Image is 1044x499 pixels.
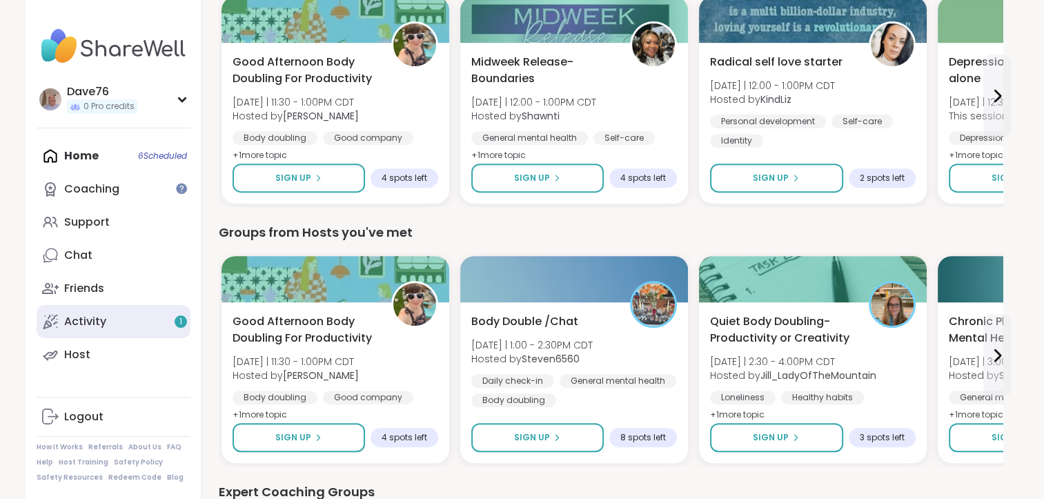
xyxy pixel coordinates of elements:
span: 4 spots left [382,173,427,184]
span: Sign Up [514,431,550,444]
button: Sign Up [710,423,843,452]
div: Healthy habits [781,391,864,404]
div: Body doubling [471,393,556,407]
div: Good company [323,391,413,404]
span: Sign Up [992,431,1027,444]
a: Blog [167,473,184,482]
a: Host Training [59,458,108,467]
b: Shawnti [522,109,560,123]
div: Body doubling [233,131,317,145]
span: Body Double /Chat [471,313,578,330]
a: FAQ [167,442,181,452]
span: [DATE] | 12:00 - 1:00PM CDT [471,95,596,109]
div: General mental health [560,374,676,388]
div: Coaching [64,182,119,197]
span: 2 spots left [860,173,905,184]
span: Radical self love starter [710,54,843,70]
img: KindLiz [871,23,914,66]
span: Hosted by [471,352,593,366]
span: [DATE] | 11:30 - 1:00PM CDT [233,355,359,369]
a: Host [37,338,190,371]
div: Loneliness [710,391,776,404]
img: ShareWell Nav Logo [37,22,190,70]
button: Sign Up [233,164,365,193]
img: Dave76 [39,88,61,110]
b: Steven6560 [522,352,580,366]
button: Sign Up [710,164,843,193]
a: Chat [37,239,190,272]
div: Identity [710,134,763,148]
a: Referrals [88,442,123,452]
span: 4 spots left [620,173,666,184]
a: Redeem Code [108,473,161,482]
a: Friends [37,272,190,305]
a: How It Works [37,442,83,452]
img: Adrienne_QueenOfTheDawn [393,23,436,66]
div: Friends [64,281,104,296]
span: Hosted by [471,109,596,123]
span: Good Afternoon Body Doubling For Productivity [233,54,376,87]
span: 0 Pro credits [83,101,135,112]
span: [DATE] | 1:00 - 2:30PM CDT [471,338,593,352]
div: Logout [64,409,104,424]
b: [PERSON_NAME] [283,109,359,123]
div: Daily check-in [471,374,554,388]
span: Sign Up [992,172,1027,184]
span: [DATE] | 12:00 - 1:00PM CDT [710,79,835,92]
span: 8 spots left [620,432,666,443]
div: Self-care [831,115,893,128]
a: Logout [37,400,190,433]
span: Sign Up [275,172,311,184]
a: Safety Policy [114,458,163,467]
span: 3 spots left [860,432,905,443]
div: General mental health [471,131,588,145]
span: Hosted by [233,109,359,123]
img: Adrienne_QueenOfTheDawn [393,283,436,326]
b: KindLiz [760,92,791,106]
span: Sign Up [753,431,789,444]
span: Hosted by [710,369,876,382]
span: Sign Up [275,431,311,444]
img: Steven6560 [632,283,675,326]
button: Sign Up [471,423,604,452]
span: Quiet Body Doubling- Productivity or Creativity [710,313,854,346]
div: Host [64,347,90,362]
div: Depression [949,131,1017,145]
button: Sign Up [233,423,365,452]
span: [DATE] | 2:30 - 4:00PM CDT [710,355,876,369]
span: Midweek Release-Boundaries [471,54,615,87]
a: Coaching [37,173,190,206]
span: Sign Up [753,172,789,184]
a: Activity1 [37,305,190,338]
div: Groups from Hosts you've met [219,223,1003,242]
b: [PERSON_NAME] [283,369,359,382]
span: Good Afternoon Body Doubling For Productivity [233,313,376,346]
a: Support [37,206,190,239]
b: Jill_LadyOfTheMountain [760,369,876,382]
div: Good company [323,131,413,145]
span: Hosted by [233,369,359,382]
div: Support [64,215,110,230]
a: Help [37,458,53,467]
span: 1 [179,316,182,328]
iframe: Spotlight [176,183,187,194]
span: Hosted by [710,92,835,106]
a: About Us [128,442,161,452]
span: 4 spots left [382,432,427,443]
div: Chat [64,248,92,263]
a: Safety Resources [37,473,103,482]
span: [DATE] | 11:30 - 1:00PM CDT [233,95,359,109]
div: Body doubling [233,391,317,404]
button: Sign Up [471,164,604,193]
div: Activity [64,314,106,329]
div: Self-care [593,131,655,145]
div: Personal development [710,115,826,128]
img: Shawnti [632,23,675,66]
span: Sign Up [514,172,550,184]
div: Dave76 [67,84,137,99]
img: Jill_LadyOfTheMountain [871,283,914,326]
